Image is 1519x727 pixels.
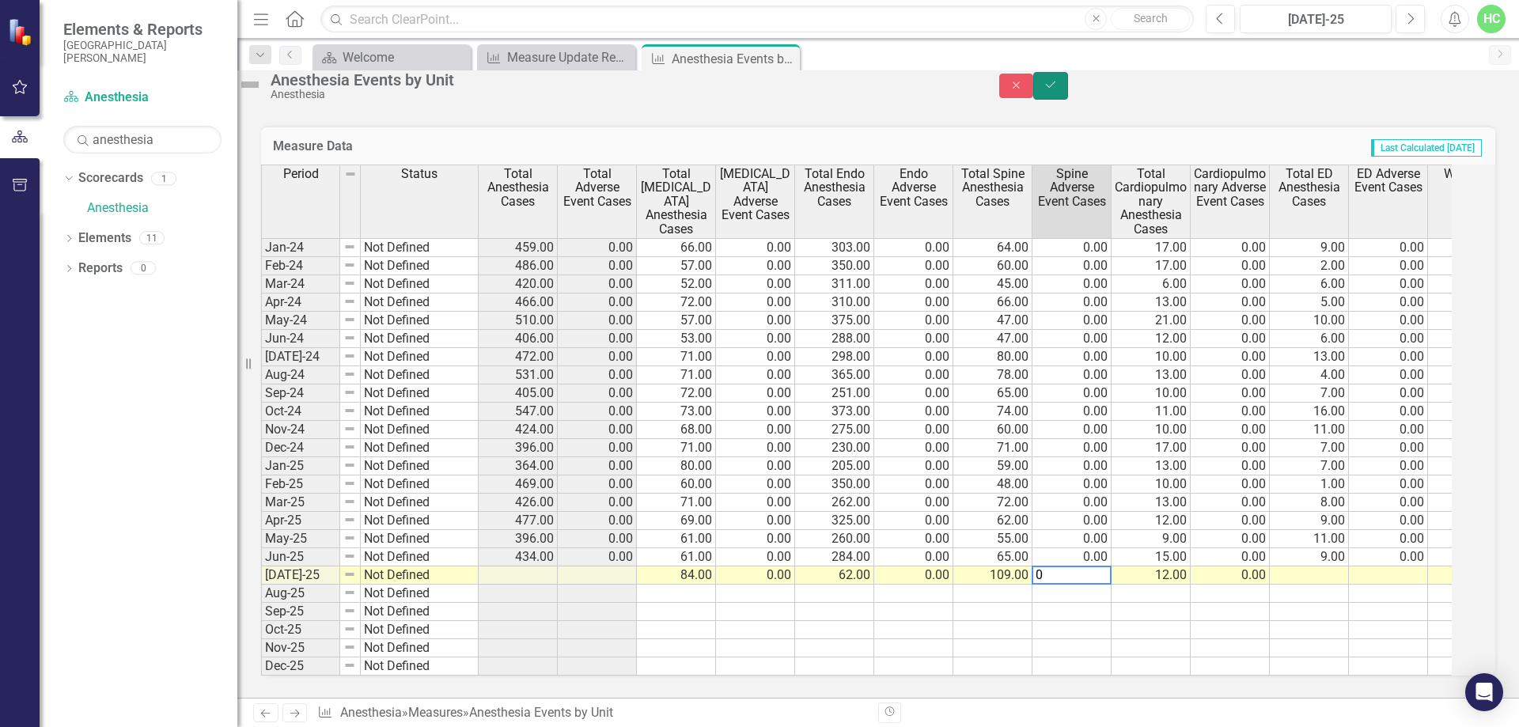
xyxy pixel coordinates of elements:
td: 0.00 [1349,421,1428,439]
td: 17.00 [1112,439,1191,457]
img: 8DAGhfEEPCf229AAAAAElFTkSuQmCC [343,532,356,544]
td: 0.00 [1349,330,1428,348]
td: Not Defined [361,238,479,257]
td: 0.00 [874,275,953,293]
td: Oct-24 [261,403,340,421]
td: 373.00 [795,403,874,421]
td: 0.00 [1349,512,1428,530]
td: May-24 [261,312,340,330]
td: 53.00 [637,330,716,348]
td: 510.00 [479,312,558,330]
td: 0.00 [1191,421,1270,439]
td: 0.00 [558,275,637,293]
td: 47.00 [953,312,1032,330]
td: Apr-24 [261,293,340,312]
td: 0.00 [716,384,795,403]
td: 531.00 [479,366,558,384]
td: 0.00 [1349,439,1428,457]
td: 0.00 [1191,238,1270,257]
img: 8DAGhfEEPCf229AAAAAElFTkSuQmCC [343,350,356,362]
td: 0.00 [1032,238,1112,257]
td: Not Defined [361,457,479,475]
td: 48.00 [953,475,1032,494]
td: 0.00 [1032,475,1112,494]
td: 0.00 [716,457,795,475]
td: 375.00 [795,312,874,330]
td: Not Defined [361,275,479,293]
td: 0.00 [1349,312,1428,330]
img: 8DAGhfEEPCf229AAAAAElFTkSuQmCC [343,422,356,435]
td: 0.00 [1191,366,1270,384]
td: 0.00 [716,421,795,439]
td: 0.00 [874,494,953,512]
td: 0.00 [558,312,637,330]
td: Not Defined [361,439,479,457]
td: 0.00 [1349,257,1428,275]
td: 12.00 [1112,512,1191,530]
td: 72.00 [637,384,716,403]
td: 0.00 [1191,384,1270,403]
td: Sep-24 [261,384,340,403]
td: 13.00 [1270,348,1349,366]
td: 0.00 [558,330,637,348]
td: 325.00 [795,512,874,530]
td: 298.00 [795,348,874,366]
td: 0.00 [558,457,637,475]
td: 0.00 [1032,530,1112,548]
td: 0.00 [716,548,795,566]
img: 8DAGhfEEPCf229AAAAAElFTkSuQmCC [343,513,356,526]
td: 69.00 [637,512,716,530]
td: 7.00 [1270,384,1349,403]
td: 109.00 [953,566,1032,585]
td: 0.00 [558,238,637,257]
td: 0.00 [716,330,795,348]
td: 0.00 [1032,548,1112,566]
td: 0.00 [874,403,953,421]
td: 288.00 [795,330,874,348]
td: 2.00 [1270,257,1349,275]
td: 0.00 [558,366,637,384]
td: Mar-24 [261,275,340,293]
td: 0.00 [1191,293,1270,312]
td: 0.00 [1032,275,1112,293]
img: Not Defined [237,72,263,97]
td: 0.00 [558,403,637,421]
img: 8DAGhfEEPCf229AAAAAElFTkSuQmCC [343,295,356,308]
td: 0.00 [1349,348,1428,366]
td: Not Defined [361,403,479,421]
td: 7.00 [1270,439,1349,457]
td: Jun-25 [261,548,340,566]
td: 0.00 [1191,312,1270,330]
td: 72.00 [953,494,1032,512]
td: 52.00 [637,275,716,293]
td: 11.00 [1270,530,1349,548]
td: 0.00 [1349,475,1428,494]
td: 78.00 [953,366,1032,384]
td: 0.00 [874,238,953,257]
td: Not Defined [361,475,479,494]
td: 0.00 [874,439,953,457]
td: Not Defined [361,530,479,548]
td: 66.00 [637,238,716,257]
td: 0.00 [716,312,795,330]
td: 0.00 [716,566,795,585]
td: 62.00 [795,566,874,585]
td: 0.00 [874,475,953,494]
td: 0.00 [1191,275,1270,293]
td: 57.00 [637,312,716,330]
td: 405.00 [479,384,558,403]
button: HC [1477,5,1506,33]
a: Scorecards [78,169,143,187]
td: 0.00 [558,548,637,566]
td: 230.00 [795,439,874,457]
td: 0.00 [716,348,795,366]
td: May-25 [261,530,340,548]
td: 469.00 [479,475,558,494]
td: Not Defined [361,293,479,312]
td: 55.00 [953,530,1032,548]
td: 0.00 [1191,257,1270,275]
td: 0.00 [1032,257,1112,275]
td: Not Defined [361,348,479,366]
td: 0.00 [874,530,953,548]
td: 0.00 [874,384,953,403]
